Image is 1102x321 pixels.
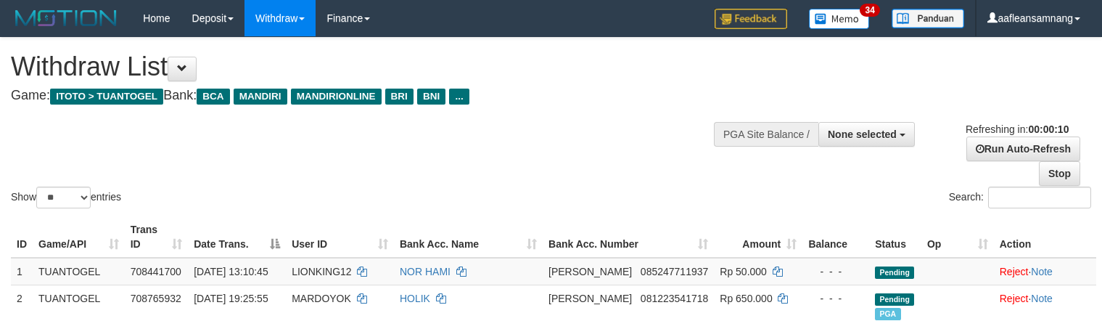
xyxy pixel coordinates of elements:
[1000,266,1029,277] a: Reject
[988,187,1091,208] input: Search:
[641,293,708,304] span: Copy 081223541718 to clipboard
[11,187,121,208] label: Show entries
[994,258,1096,285] td: ·
[400,266,451,277] a: NOR HAMI
[714,122,818,147] div: PGA Site Balance /
[125,216,189,258] th: Trans ID: activate to sort column ascending
[194,266,268,277] span: [DATE] 13:10:45
[194,293,268,304] span: [DATE] 19:25:55
[860,4,879,17] span: 34
[875,267,914,279] span: Pending
[394,216,543,258] th: Bank Acc. Name: activate to sort column ascending
[720,293,772,304] span: Rp 650.000
[449,89,469,105] span: ...
[808,264,863,279] div: - - -
[33,258,125,285] td: TUANTOGEL
[869,216,921,258] th: Status
[548,293,632,304] span: [PERSON_NAME]
[291,89,382,105] span: MANDIRIONLINE
[188,216,286,258] th: Date Trans.: activate to sort column descending
[543,216,714,258] th: Bank Acc. Number: activate to sort column ascending
[50,89,163,105] span: ITOTO > TUANTOGEL
[720,266,767,277] span: Rp 50.000
[994,216,1096,258] th: Action
[11,216,33,258] th: ID
[400,293,430,304] a: HOLIK
[641,266,708,277] span: Copy 085247711937 to clipboard
[966,123,1069,135] span: Refreshing in:
[966,137,1080,161] a: Run Auto-Refresh
[828,129,897,140] span: None selected
[808,291,863,306] div: - - -
[892,9,964,28] img: panduan.png
[286,216,394,258] th: User ID: activate to sort column ascending
[875,293,914,306] span: Pending
[949,187,1091,208] label: Search:
[921,216,994,258] th: Op: activate to sort column ascending
[1031,293,1053,304] a: Note
[11,7,121,29] img: MOTION_logo.png
[875,308,900,320] span: Marked by aafzefaya
[818,122,915,147] button: None selected
[292,266,351,277] span: LIONKING12
[548,266,632,277] span: [PERSON_NAME]
[11,89,720,103] h4: Game: Bank:
[1039,161,1080,186] a: Stop
[385,89,414,105] span: BRI
[292,293,351,304] span: MARDOYOK
[11,52,720,81] h1: Withdraw List
[1031,266,1053,277] a: Note
[197,89,229,105] span: BCA
[131,266,181,277] span: 708441700
[234,89,287,105] span: MANDIRI
[715,9,787,29] img: Feedback.jpg
[417,89,445,105] span: BNI
[1000,293,1029,304] a: Reject
[11,258,33,285] td: 1
[1028,123,1069,135] strong: 00:00:10
[33,216,125,258] th: Game/API: activate to sort column ascending
[36,187,91,208] select: Showentries
[714,216,802,258] th: Amount: activate to sort column ascending
[131,293,181,304] span: 708765932
[809,9,870,29] img: Button%20Memo.svg
[802,216,869,258] th: Balance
